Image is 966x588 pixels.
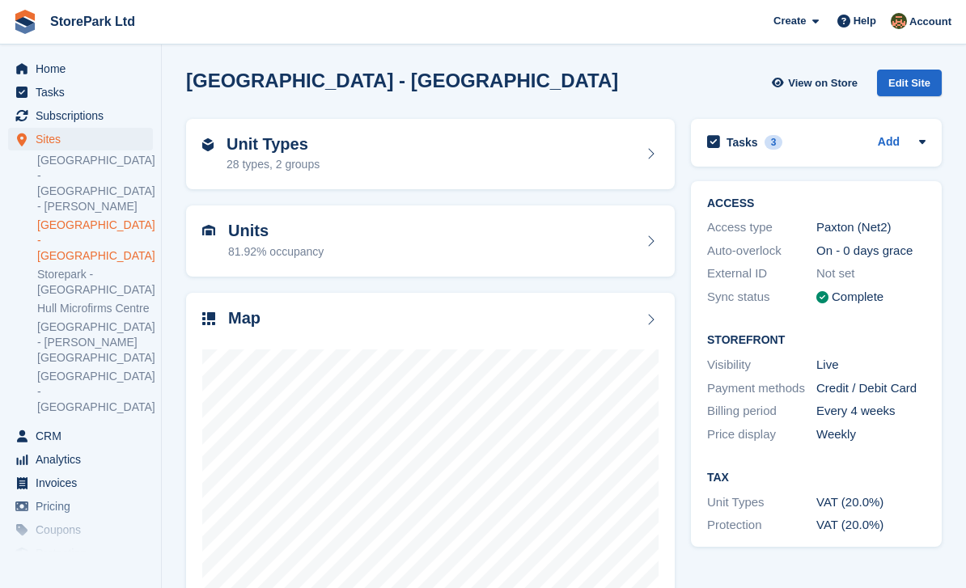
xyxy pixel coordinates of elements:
h2: Tax [707,472,926,484]
h2: Map [228,309,261,328]
a: [GEOGRAPHIC_DATA] - [GEOGRAPHIC_DATA] [37,218,153,264]
div: 3 [765,135,783,150]
span: Tasks [36,81,133,104]
h2: [GEOGRAPHIC_DATA] - [GEOGRAPHIC_DATA] [186,70,618,91]
div: VAT (20.0%) [816,516,926,535]
h2: Units [228,222,324,240]
h2: Unit Types [227,135,320,154]
div: Billing period [707,402,816,421]
a: menu [8,81,153,104]
div: Auto-overlock [707,242,816,260]
a: Add [878,133,900,152]
img: map-icn-33ee37083ee616e46c38cad1a60f524a97daa1e2b2c8c0bc3eb3415660979fc1.svg [202,312,215,325]
span: Invoices [36,472,133,494]
div: VAT (20.0%) [816,493,926,512]
a: menu [8,472,153,494]
a: StorePark Ltd [44,8,142,35]
div: Access type [707,218,816,237]
span: Protection [36,542,133,565]
div: Every 4 weeks [816,402,926,421]
div: Weekly [816,425,926,444]
div: On - 0 days grace [816,242,926,260]
h2: ACCESS [707,197,926,210]
a: menu [8,57,153,80]
span: Account [909,14,951,30]
a: menu [8,518,153,541]
div: Not set [816,264,926,283]
div: Protection [707,516,816,535]
a: Storepark - [GEOGRAPHIC_DATA] [37,267,153,298]
a: menu [8,448,153,471]
div: Paxton (Net2) [816,218,926,237]
span: Help [854,13,876,29]
span: Subscriptions [36,104,133,127]
div: Edit Site [877,70,942,96]
span: Coupons [36,518,133,541]
a: menu [8,104,153,127]
a: menu [8,128,153,150]
a: Hull Microfirms Centre [37,301,153,316]
a: Edit Site [877,70,942,103]
div: External ID [707,264,816,283]
div: Credit / Debit Card [816,379,926,398]
div: Payment methods [707,379,816,398]
div: Live [816,356,926,374]
a: View on Store [769,70,864,96]
h2: Tasks [727,135,758,150]
a: Units 81.92% occupancy [186,205,675,277]
div: Price display [707,425,816,444]
img: Mark Butters [891,13,907,29]
span: Home [36,57,133,80]
a: [GEOGRAPHIC_DATA] - [GEOGRAPHIC_DATA] [37,369,153,415]
img: unit-type-icn-2b2737a686de81e16bb02015468b77c625bbabd49415b5ef34ead5e3b44a266d.svg [202,138,214,151]
div: 28 types, 2 groups [227,156,320,173]
div: Unit Types [707,493,816,512]
h2: Storefront [707,334,926,347]
a: Unit Types 28 types, 2 groups [186,119,675,190]
span: Pricing [36,495,133,518]
div: 81.92% occupancy [228,243,324,260]
div: Sync status [707,288,816,307]
a: menu [8,495,153,518]
img: stora-icon-8386f47178a22dfd0bd8f6a31ec36ba5ce8667c1dd55bd0f319d3a0aa187defe.svg [13,10,37,34]
a: menu [8,425,153,447]
span: View on Store [788,75,858,91]
div: Visibility [707,356,816,374]
span: CRM [36,425,133,447]
span: Analytics [36,448,133,471]
span: Create [773,13,806,29]
img: unit-icn-7be61d7bf1b0ce9d3e12c5938cc71ed9869f7b940bace4675aadf7bd6d80202e.svg [202,225,215,236]
a: menu [8,542,153,565]
span: Sites [36,128,133,150]
div: Complete [832,288,883,307]
a: [GEOGRAPHIC_DATA] - [PERSON_NAME][GEOGRAPHIC_DATA] [37,319,153,366]
a: [GEOGRAPHIC_DATA] - [GEOGRAPHIC_DATA] - [PERSON_NAME] [37,153,153,214]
